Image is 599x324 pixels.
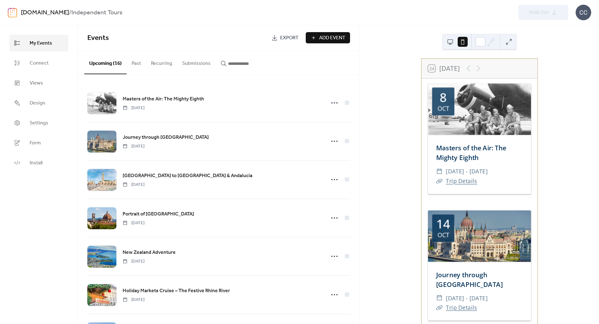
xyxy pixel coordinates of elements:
[446,167,488,176] span: [DATE] - [DATE]
[69,7,71,19] b: /
[177,51,216,74] button: Submissions
[9,75,68,91] a: Views
[436,176,442,186] div: ​
[436,143,506,162] a: Masters of the Air: The Mighty Eighth
[446,304,477,312] a: Trip Details
[446,177,477,185] a: Trip Details
[123,287,230,295] a: Holiday Markets Cruise – The Festive Rhine River
[127,51,146,74] button: Past
[267,32,303,43] a: Export
[30,80,43,87] span: Views
[84,51,127,74] button: Upcoming (16)
[30,60,49,67] span: Connect
[576,5,591,20] div: CC
[123,297,144,303] span: [DATE]
[9,154,68,171] a: Install
[21,7,69,19] a: [DOMAIN_NAME]
[436,167,442,176] div: ​
[123,143,144,150] span: [DATE]
[123,133,209,142] a: Journey through [GEOGRAPHIC_DATA]
[30,139,41,147] span: Form
[436,270,502,289] a: Journey through [GEOGRAPHIC_DATA]
[437,105,449,112] div: Oct
[123,95,204,103] a: Masters of the Air: The Mighty Eighth
[436,293,442,303] div: ​
[123,220,144,226] span: [DATE]
[123,134,209,141] span: Journey through [GEOGRAPHIC_DATA]
[123,105,144,111] span: [DATE]
[123,181,144,188] span: [DATE]
[437,232,449,238] div: Oct
[280,34,299,42] span: Export
[9,134,68,151] a: Form
[71,7,122,19] b: Independent Tours
[30,119,48,127] span: Settings
[123,172,252,180] a: [GEOGRAPHIC_DATA] to [GEOGRAPHIC_DATA] & Andalucia
[436,303,442,312] div: ​
[306,32,350,43] button: Add Event
[440,91,446,104] div: 8
[9,55,68,71] a: Connect
[123,210,194,218] a: Portrait of [GEOGRAPHIC_DATA]
[30,40,52,47] span: My Events
[319,34,345,42] span: Add Event
[123,210,194,218] span: Portrait of [GEOGRAPHIC_DATA]
[9,114,68,131] a: Settings
[87,31,109,45] span: Events
[9,35,68,51] a: My Events
[30,99,45,107] span: Design
[146,51,177,74] button: Recurring
[123,258,144,265] span: [DATE]
[446,293,488,303] span: [DATE] - [DATE]
[30,159,42,167] span: Install
[436,218,450,230] div: 14
[123,249,176,257] a: New Zealand Adventure
[9,94,68,111] a: Design
[8,7,17,17] img: logo
[123,249,176,256] span: New Zealand Adventure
